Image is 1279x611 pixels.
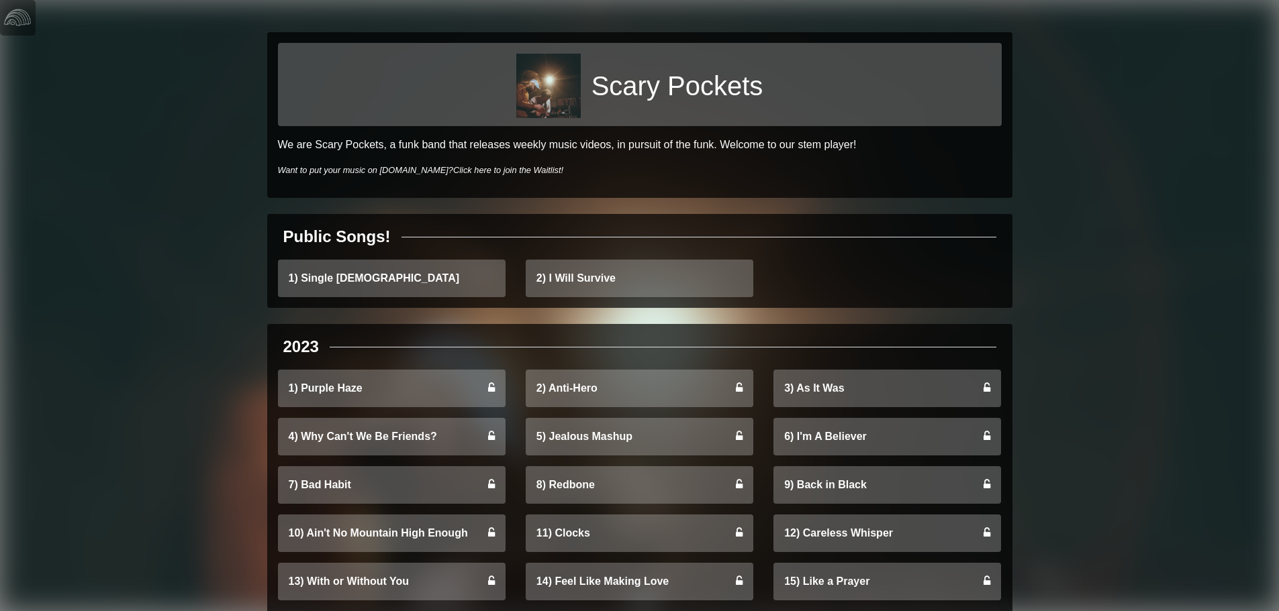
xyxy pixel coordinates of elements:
a: 4) Why Can't We Be Friends? [278,418,506,455]
a: 8) Redbone [526,466,753,504]
a: 15) Like a Prayer [773,563,1001,600]
a: 11) Clocks [526,514,753,552]
a: 10) Ain't No Mountain High Enough [278,514,506,552]
a: 1) Purple Haze [278,370,506,407]
a: 13) With or Without You [278,563,506,600]
i: Want to put your music on [DOMAIN_NAME]? [278,165,564,175]
a: 3) As It Was [773,370,1001,407]
a: 9) Back in Black [773,466,1001,504]
a: 2) Anti-Hero [526,370,753,407]
div: 2023 [283,335,319,359]
a: 14) Feel Like Making Love [526,563,753,600]
a: 6) I'm A Believer [773,418,1001,455]
a: Click here to join the Waitlist! [453,165,563,175]
a: 2) I Will Survive [526,260,753,297]
a: 1) Single [DEMOGRAPHIC_DATA] [278,260,506,297]
h1: Scary Pockets [591,70,763,102]
a: 7) Bad Habit [278,466,506,504]
a: 5) Jealous Mashup [526,418,753,455]
p: We are Scary Pockets, a funk band that releases weekly music videos, in pursuit of the funk. Welc... [278,137,1002,153]
img: logo-white-4c48a5e4bebecaebe01ca5a9d34031cfd3d4ef9ae749242e8c4bf12ef99f53e8.png [4,4,31,31]
a: 12) Careless Whisper [773,514,1001,552]
img: eb2b9f1fcec850ed7bd0394cef72471172fe51341a211d5a1a78223ca1d8a2ba.jpg [516,54,581,118]
div: Public Songs! [283,225,391,249]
